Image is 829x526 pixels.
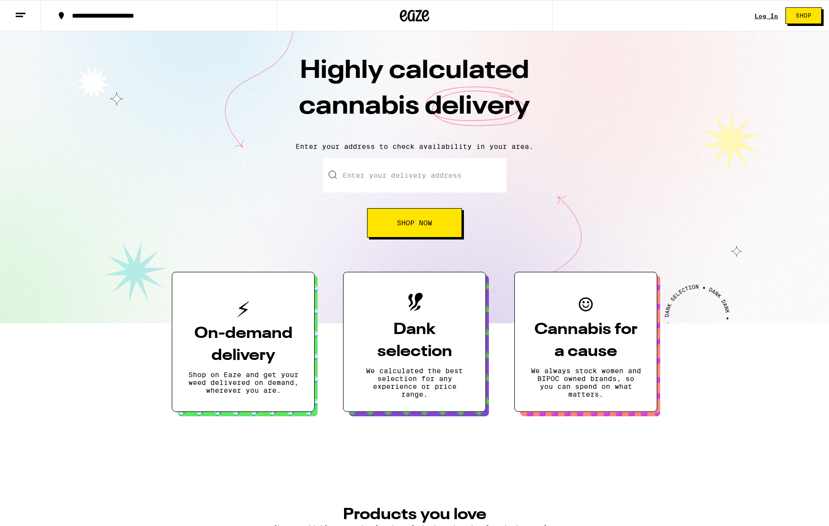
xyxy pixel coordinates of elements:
[397,219,432,226] span: Shop Now
[172,272,315,412] button: On-demand deliveryShop on Eaze and get your weed delivered on demand, wherever you are.
[530,319,641,363] h3: Cannabis for a cause
[785,7,822,24] button: Shop
[778,7,829,24] a: Shop
[514,272,657,412] button: Cannabis for a causeWe always stock women and BIPOC owned brands, so you can spend on what matters.
[323,158,507,192] input: Enter your delivery address
[755,13,778,19] a: Log In
[343,272,486,412] button: Dank selectionWe calculated the best selection for any experience or price range.
[796,13,811,19] span: Shop
[188,371,299,394] p: Shop on Eaze and get your weed delivered on demand, wherever you are.
[359,319,470,363] h3: Dank selection
[188,323,299,367] h3: On-demand delivery
[182,507,647,523] h3: PRODUCTS YOU LOVE
[367,208,462,238] button: Shop Now
[243,53,586,135] h1: Highly calculated cannabis delivery
[359,367,470,398] p: We calculated the best selection for any experience or price range.
[530,367,641,398] p: We always stock women and BIPOC owned brands, so you can spend on what matters.
[10,143,819,150] p: Enter your address to check availability in your area.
